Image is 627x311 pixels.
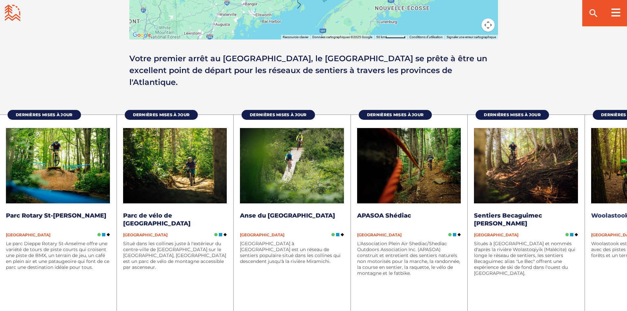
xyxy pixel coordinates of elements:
img: Google [131,31,153,39]
button: Commandes de la caméra de la carte [482,18,495,32]
img: Blue Square [570,233,573,236]
span: [GEOGRAPHIC_DATA] [123,232,168,237]
a: Ouvrir cette zone dans Google Maps (s'ouvre dans une nouvelle fenêtre) [131,31,153,39]
img: VTT Atlantique Poley Mountain Sentiers de vélo de montagne [123,128,227,203]
a: Dernières mises à jour [476,110,549,120]
img: Diamant Noir [341,233,344,236]
p: Situé dans les collines juste à l'extérieur du centre-ville de [GEOGRAPHIC_DATA] sur le [GEOGRAPH... [123,241,227,270]
span: Dernières mises à jour [367,112,424,117]
span: 50 km [376,35,385,39]
p: Votre premier arrêt au [GEOGRAPHIC_DATA], le [GEOGRAPHIC_DATA] se prête à être un excellent point... [129,53,498,88]
a: Dernières mises à jour [125,110,198,120]
a: Dernières mises à jour [359,110,432,120]
ion-icon: search [588,8,599,18]
p: L'Association Plein Air Shediac/Shediac Outdoors Association Inc. (APASOA) construit et entretien... [357,241,461,276]
a: Anse du [GEOGRAPHIC_DATA] [240,212,335,219]
img: Diamant Noir [223,233,227,236]
img: Diamant Noir [575,233,578,236]
img: Diamant Noir [457,233,461,236]
span: Dernières mises à jour [484,112,541,117]
span: [GEOGRAPHIC_DATA] [474,232,518,237]
span: Dernières mises à jour [250,112,307,117]
img: Cercle vert [97,233,101,236]
a: Parc de vélo de [GEOGRAPHIC_DATA] [123,212,191,227]
img: Blue Square [219,233,222,236]
a: APASOA Shédiac [357,212,411,219]
img: Cercle vert [448,233,452,236]
span: Dernières mises à jour [16,112,73,117]
span: [GEOGRAPHIC_DATA] [6,232,50,237]
a: Dernières mises à jour [242,110,315,120]
img: VTT Atlantique Parc Rotary de Dieppe Sentiers de vélo de montagne [6,128,110,203]
a: Parc Rotary St-[PERSON_NAME] [6,212,106,219]
img: Blue Square [453,233,456,236]
span: Dernières mises à jour [133,112,190,117]
img: VTT Atlantique Becaguimec Hartland Sentiers VTT [474,128,578,203]
a: Dernières mises à jour [8,110,81,120]
img: Blue Square [336,233,339,236]
p: Situés à [GEOGRAPHIC_DATA] et nommés d'après la rivière Wolastoqiyik (Malécite) qui longe le rése... [474,241,578,276]
img: VTT Atlantique APASOA Réseau de sentiers de Shediac [357,128,461,203]
img: Cercle vert [331,233,335,236]
button: Raccourcis-clavier [283,35,308,39]
p: Le parc Dieppe Rotary St-Anselme offre une variété de tours de piste courts qui croisent une pist... [6,241,110,270]
a: Sentiers Becaguimec [PERSON_NAME] [474,212,542,227]
img: Cercle vert [565,233,569,236]
a: Conditions d'utilisation (s'ouvre dans un nouvel onglet) [409,35,443,39]
img: Cercle vert [214,233,218,236]
img: Diamant Noir [107,233,110,236]
img: VTT Atlantique French Fort Cove Miramichi Mountain Bike Trails [240,128,344,203]
a: Signaler une erreur cartographique [447,35,496,39]
span: Données cartographiques ©2025 Google [312,35,372,39]
span: [GEOGRAPHIC_DATA] [357,232,402,237]
button: Échelle cartographique : 50 km pour 57 px [374,35,407,39]
span: [GEOGRAPHIC_DATA] [240,232,284,237]
p: [GEOGRAPHIC_DATA] à [GEOGRAPHIC_DATA] est un réseau de sentiers populaire situé dans les collines... [240,241,344,264]
img: Blue Square [102,233,105,236]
